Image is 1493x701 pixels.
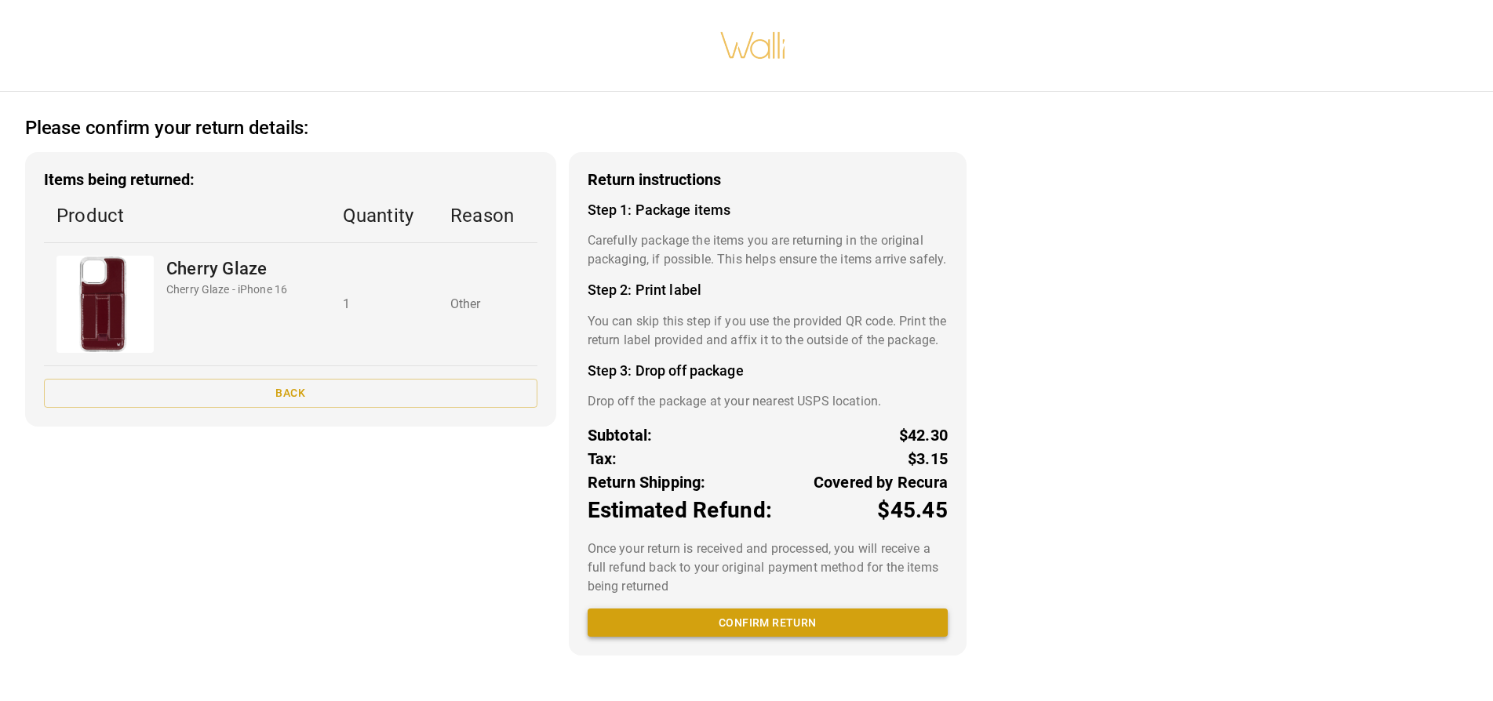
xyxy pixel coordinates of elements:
p: $45.45 [877,494,948,527]
p: Quantity [343,202,425,230]
p: $42.30 [899,423,948,447]
h3: Return instructions [588,171,948,189]
p: Covered by Recura [814,470,948,494]
button: Back [44,379,537,408]
p: Cherry Glaze - iPhone 16 [166,281,287,298]
p: Carefully package the items you are returning in the original packaging, if possible. This helps ... [588,231,948,269]
p: Subtotal: [588,423,653,447]
p: Return Shipping: [588,470,706,494]
p: Drop off the package at your nearest USPS location. [588,392,948,411]
p: Product [56,202,318,230]
p: Estimated Refund: [588,494,772,527]
h4: Step 3: Drop off package [588,362,948,380]
p: Other [450,295,525,314]
p: Cherry Glaze [166,256,287,281]
img: walli-inc.myshopify.com [719,12,787,79]
h4: Step 1: Package items [588,202,948,219]
p: Once your return is received and processed, you will receive a full refund back to your original ... [588,539,948,596]
p: 1 [343,295,425,314]
p: Tax: [588,447,617,470]
p: $3.15 [908,447,948,470]
p: Reason [450,202,525,230]
h3: Items being returned: [44,171,537,189]
h4: Step 2: Print label [588,281,948,299]
button: Confirm return [588,608,948,637]
h2: Please confirm your return details: [25,117,308,140]
p: You can skip this step if you use the provided QR code. Print the return label provided and affix... [588,312,948,350]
